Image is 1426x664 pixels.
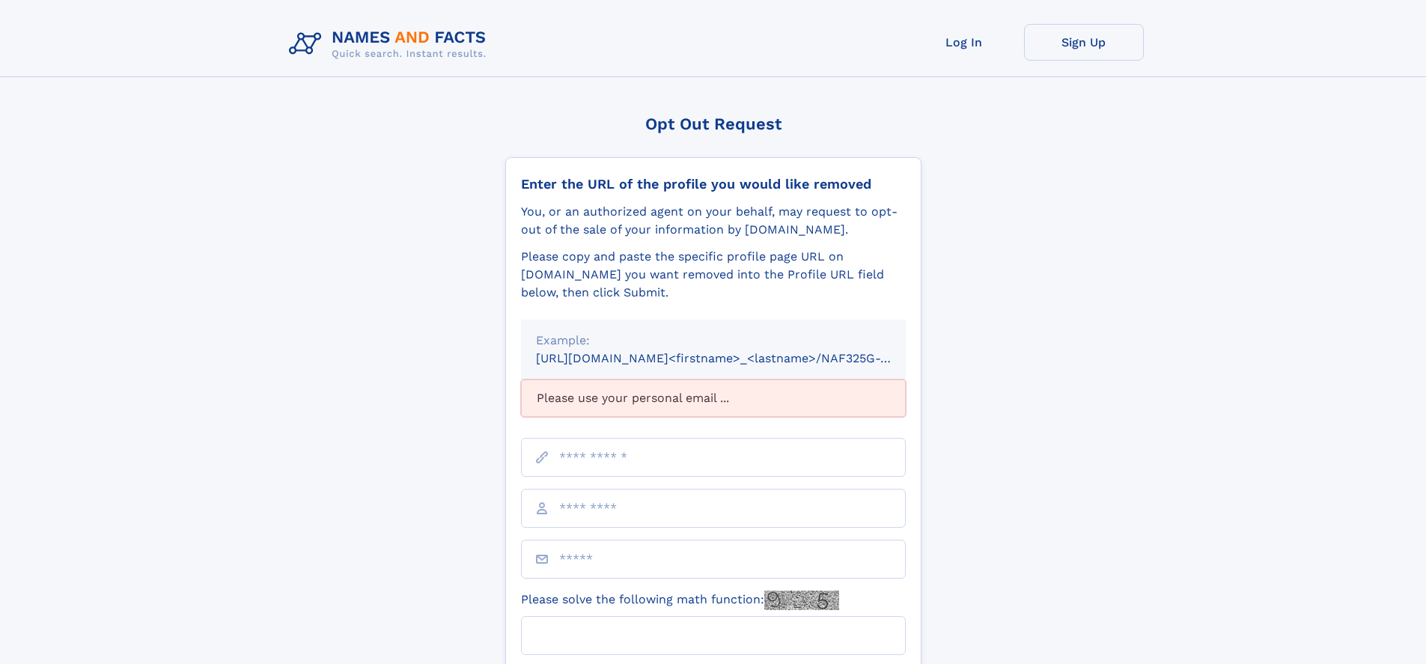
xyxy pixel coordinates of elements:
div: Opt Out Request [505,115,921,133]
a: Log In [904,24,1024,61]
small: [URL][DOMAIN_NAME]<firstname>_<lastname>/NAF325G-xxxxxxxx [536,351,934,365]
div: Please copy and paste the specific profile page URL on [DOMAIN_NAME] you want removed into the Pr... [521,248,906,302]
div: Example: [536,332,891,350]
label: Please solve the following math function: [521,591,839,610]
a: Sign Up [1024,24,1144,61]
img: Logo Names and Facts [283,24,499,64]
div: Please use your personal email ... [521,380,906,417]
div: Enter the URL of the profile you would like removed [521,176,906,192]
div: You, or an authorized agent on your behalf, may request to opt-out of the sale of your informatio... [521,203,906,239]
